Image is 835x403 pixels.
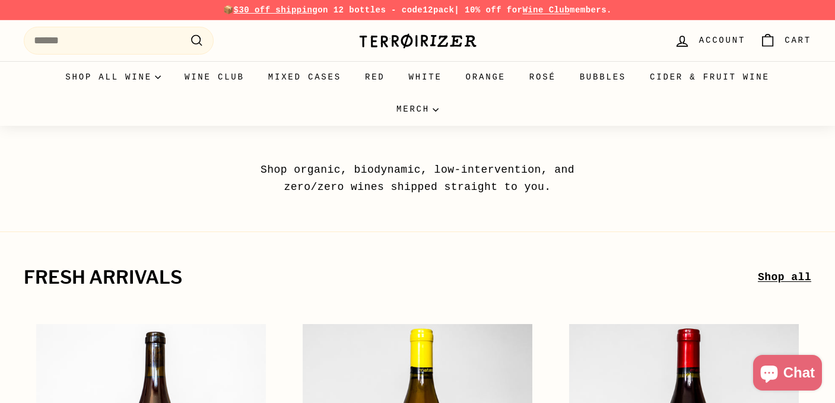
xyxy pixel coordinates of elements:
[423,5,454,15] strong: 12pack
[750,355,826,394] inbox-online-store-chat: Shopify online store chat
[24,268,758,288] h2: fresh arrivals
[53,61,173,93] summary: Shop all wine
[638,61,782,93] a: Cider & Fruit Wine
[397,61,454,93] a: White
[234,161,602,196] p: Shop organic, biodynamic, low-intervention, and zero/zero wines shipped straight to you.
[785,34,811,47] span: Cart
[234,5,318,15] span: $30 off shipping
[667,23,753,58] a: Account
[24,4,811,17] p: 📦 on 12 bottles - code | 10% off for members.
[699,34,745,47] span: Account
[353,61,397,93] a: Red
[173,61,256,93] a: Wine Club
[758,269,811,286] a: Shop all
[385,93,450,125] summary: Merch
[753,23,818,58] a: Cart
[568,61,638,93] a: Bubbles
[454,61,517,93] a: Orange
[517,61,568,93] a: Rosé
[256,61,353,93] a: Mixed Cases
[522,5,570,15] a: Wine Club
